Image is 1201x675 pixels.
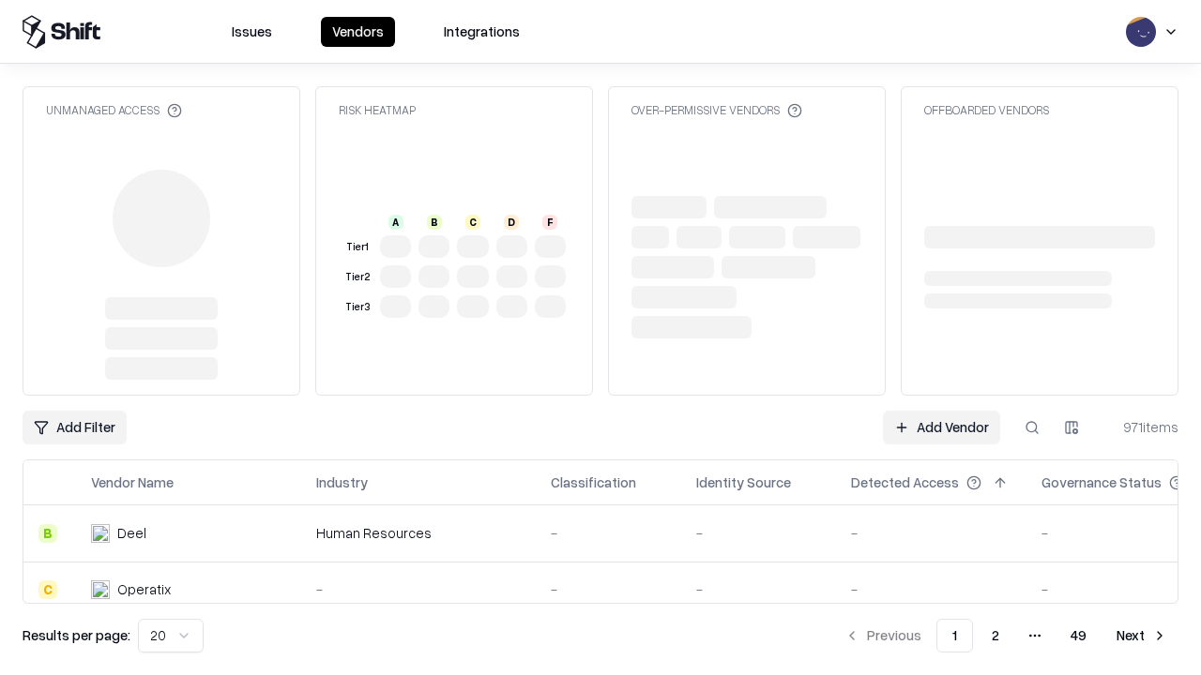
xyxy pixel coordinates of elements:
div: - [551,523,666,543]
div: Risk Heatmap [339,102,416,118]
button: Integrations [433,17,531,47]
button: Add Filter [23,411,127,444]
div: Unmanaged Access [46,102,182,118]
div: Deel [117,523,146,543]
div: Identity Source [696,472,791,492]
nav: pagination [833,619,1178,652]
div: Detected Access [851,472,959,492]
div: Governance Status [1041,472,1162,492]
button: Next [1105,619,1178,652]
div: Over-Permissive Vendors [631,102,802,118]
div: - [696,523,821,543]
button: 1 [936,619,973,652]
div: Industry [316,472,368,492]
img: Operatix [91,580,110,599]
div: Human Resources [316,523,521,543]
div: - [551,579,666,599]
div: Offboarded Vendors [924,102,1049,118]
button: 49 [1056,619,1102,652]
div: B [38,524,57,543]
div: Classification [551,472,636,492]
div: - [316,579,521,599]
div: Tier 2 [342,269,372,285]
div: D [504,215,519,230]
div: B [427,215,442,230]
div: - [696,579,821,599]
div: 971 items [1103,417,1178,437]
a: Add Vendor [883,411,1000,444]
button: Issues [220,17,283,47]
div: C [465,215,480,230]
div: - [851,523,1011,543]
p: Results per page: [23,625,130,645]
div: - [851,579,1011,599]
button: 2 [977,619,1014,652]
div: Vendor Name [91,472,174,492]
button: Vendors [321,17,395,47]
div: Tier 3 [342,299,372,315]
div: Operatix [117,579,171,599]
div: C [38,580,57,599]
div: A [388,215,403,230]
img: Deel [91,524,110,543]
div: F [542,215,557,230]
div: Tier 1 [342,239,372,255]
